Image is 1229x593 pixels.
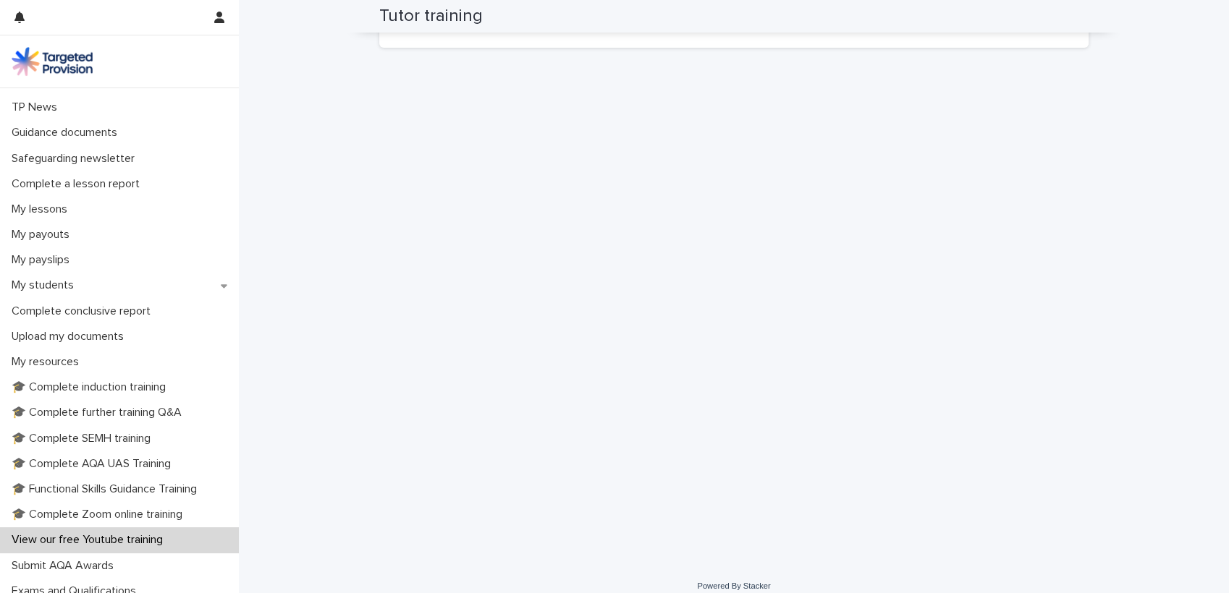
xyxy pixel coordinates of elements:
p: 🎓 Complete Zoom online training [6,508,194,521]
p: Guidance documents [6,126,129,140]
a: Powered By Stacker [697,581,770,590]
p: 🎓 Complete further training Q&A [6,406,193,419]
p: Submit AQA Awards [6,559,125,573]
p: 🎓 Complete induction training [6,380,177,394]
p: Complete conclusive report [6,304,162,318]
p: My students [6,278,85,292]
p: Upload my documents [6,330,135,344]
p: My lessons [6,202,79,216]
h2: Tutor training [379,6,483,27]
p: View our free Youtube training [6,533,174,547]
p: 🎓 Functional Skills Guidance Training [6,482,208,496]
p: Complete a lesson report [6,177,151,191]
p: My resources [6,355,90,369]
img: M5nRWzHhSzIhMunXDL62 [12,47,93,76]
p: My payouts [6,228,81,242]
p: My payslips [6,253,81,267]
p: 🎓 Complete AQA UAS Training [6,457,182,471]
p: Safeguarding newsletter [6,152,146,166]
p: TP News [6,101,69,114]
p: 🎓 Complete SEMH training [6,432,162,445]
